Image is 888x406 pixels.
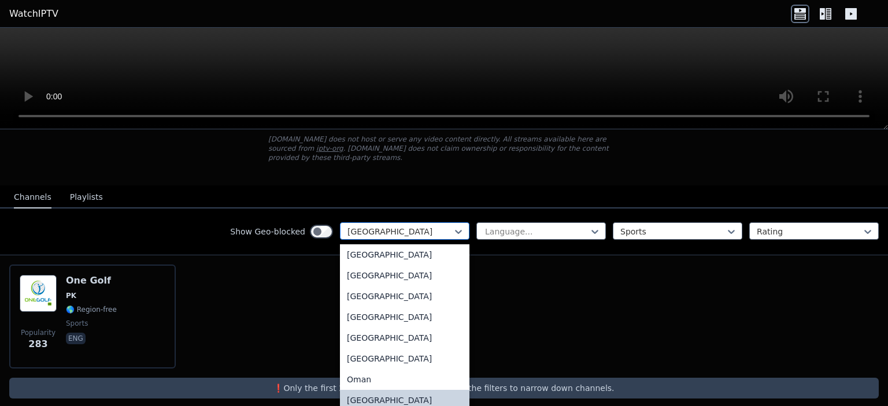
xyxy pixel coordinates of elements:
[340,244,469,265] div: [GEOGRAPHIC_DATA]
[340,265,469,286] div: [GEOGRAPHIC_DATA]
[9,7,58,21] a: WatchIPTV
[21,328,55,337] span: Popularity
[316,144,343,152] a: iptv-org
[66,291,76,300] span: PK
[340,307,469,327] div: [GEOGRAPHIC_DATA]
[14,187,51,208] button: Channels
[268,135,620,162] p: [DOMAIN_NAME] does not host or serve any video content directly. All streams available here are s...
[66,333,86,344] p: eng
[70,187,103,208] button: Playlists
[20,275,57,312] img: One Golf
[340,348,469,369] div: [GEOGRAPHIC_DATA]
[230,226,305,237] label: Show Geo-blocked
[66,319,88,328] span: sports
[340,286,469,307] div: [GEOGRAPHIC_DATA]
[14,382,874,394] p: ❗️Only the first 250 channels are returned, use the filters to narrow down channels.
[28,337,47,351] span: 283
[340,369,469,390] div: Oman
[340,327,469,348] div: [GEOGRAPHIC_DATA]
[66,305,117,314] span: 🌎 Region-free
[66,275,117,286] h6: One Golf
